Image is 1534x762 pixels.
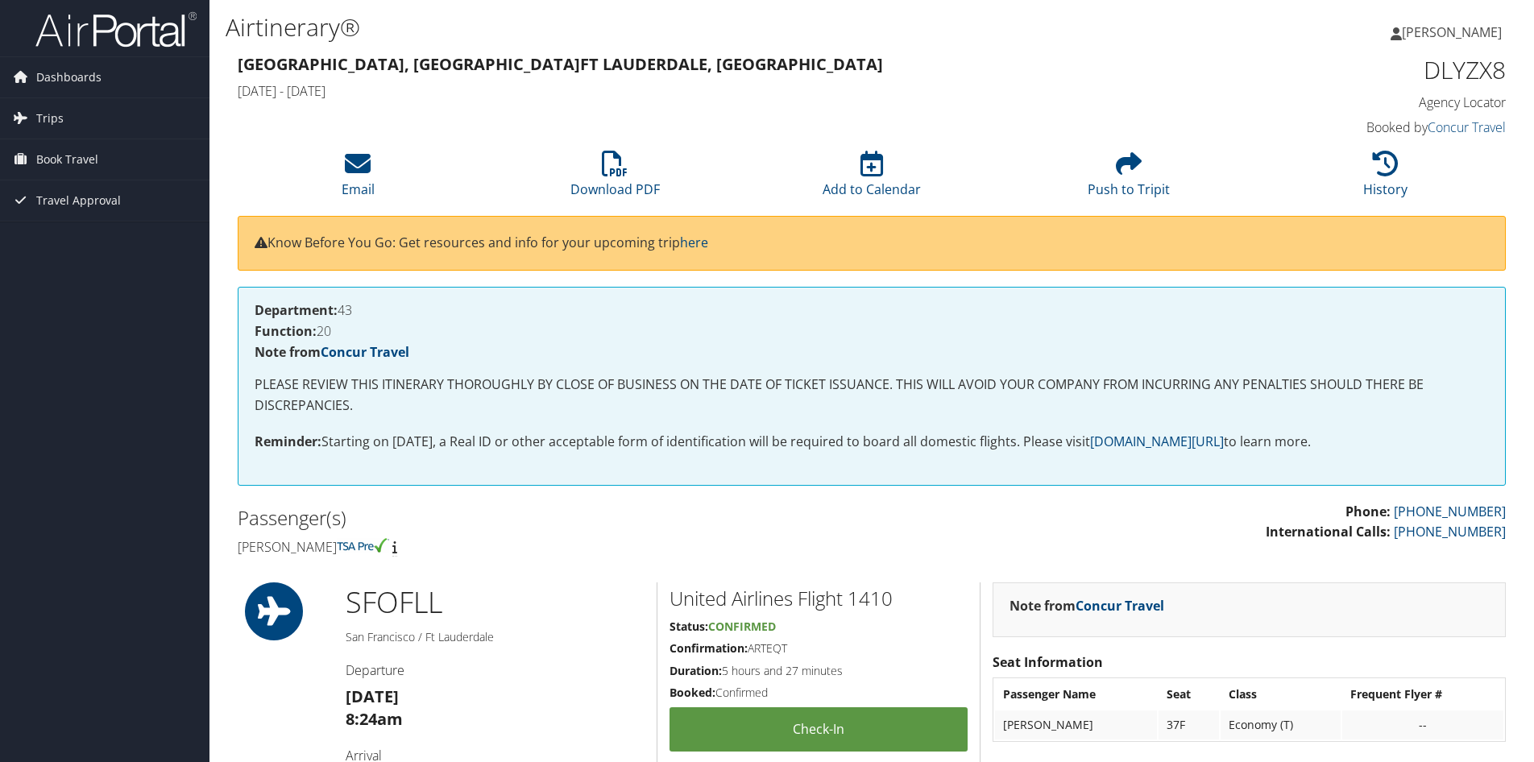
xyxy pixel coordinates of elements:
p: PLEASE REVIEW THIS ITINERARY THOROUGHLY BY CLOSE OF BUSINESS ON THE DATE OF TICKET ISSUANCE. THIS... [255,375,1489,416]
th: Seat [1159,680,1219,709]
span: Confirmed [708,619,776,634]
h2: Passenger(s) [238,504,860,532]
h5: San Francisco / Ft Lauderdale [346,629,645,645]
th: Passenger Name [995,680,1157,709]
h4: 43 [255,304,1489,317]
strong: [GEOGRAPHIC_DATA], [GEOGRAPHIC_DATA] Ft Lauderdale, [GEOGRAPHIC_DATA] [238,53,883,75]
span: [PERSON_NAME] [1402,23,1502,41]
a: [PERSON_NAME] [1391,8,1518,56]
h2: United Airlines Flight 1410 [670,585,968,612]
h4: Booked by [1207,118,1506,136]
a: History [1363,159,1408,198]
td: 37F [1159,710,1219,739]
img: airportal-logo.png [35,10,197,48]
h1: DLYZX8 [1207,53,1506,87]
span: Trips [36,98,64,139]
h5: ARTEQT [670,640,968,656]
a: [PHONE_NUMBER] [1394,503,1506,520]
div: -- [1350,718,1495,732]
strong: Department: [255,301,338,319]
td: [PERSON_NAME] [995,710,1157,739]
h4: [DATE] - [DATE] [238,82,1183,100]
strong: [DATE] [346,685,399,707]
a: Concur Travel [321,343,409,361]
span: Book Travel [36,139,98,180]
a: Concur Travel [1428,118,1506,136]
strong: Status: [670,619,708,634]
strong: Function: [255,322,317,340]
a: [PHONE_NUMBER] [1394,523,1506,540]
th: Frequent Flyer # [1342,680,1503,709]
strong: Booked: [670,685,715,700]
strong: International Calls: [1266,523,1391,540]
a: Download PDF [570,159,660,198]
strong: Note from [1010,597,1164,615]
h4: Departure [346,661,645,679]
th: Class [1221,680,1341,709]
strong: Confirmation: [670,640,748,656]
strong: Seat Information [993,653,1103,671]
a: Push to Tripit [1088,159,1170,198]
p: Starting on [DATE], a Real ID or other acceptable form of identification will be required to boar... [255,432,1489,453]
p: Know Before You Go: Get resources and info for your upcoming trip [255,233,1489,254]
h1: SFO FLL [346,582,645,623]
a: Check-in [670,707,968,752]
span: Dashboards [36,57,102,97]
strong: Reminder: [255,433,321,450]
a: Concur Travel [1076,597,1164,615]
h4: 20 [255,325,1489,338]
a: Add to Calendar [823,159,921,198]
h4: Agency Locator [1207,93,1506,111]
h1: Airtinerary® [226,10,1087,44]
img: tsa-precheck.png [337,538,389,553]
h4: [PERSON_NAME] [238,538,860,556]
a: here [680,234,708,251]
span: Travel Approval [36,180,121,221]
strong: 8:24am [346,708,403,730]
td: Economy (T) [1221,710,1341,739]
a: Email [342,159,375,198]
a: [DOMAIN_NAME][URL] [1090,433,1224,450]
h5: Confirmed [670,685,968,701]
strong: Duration: [670,663,722,678]
strong: Phone: [1345,503,1391,520]
h5: 5 hours and 27 minutes [670,663,968,679]
strong: Note from [255,343,409,361]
